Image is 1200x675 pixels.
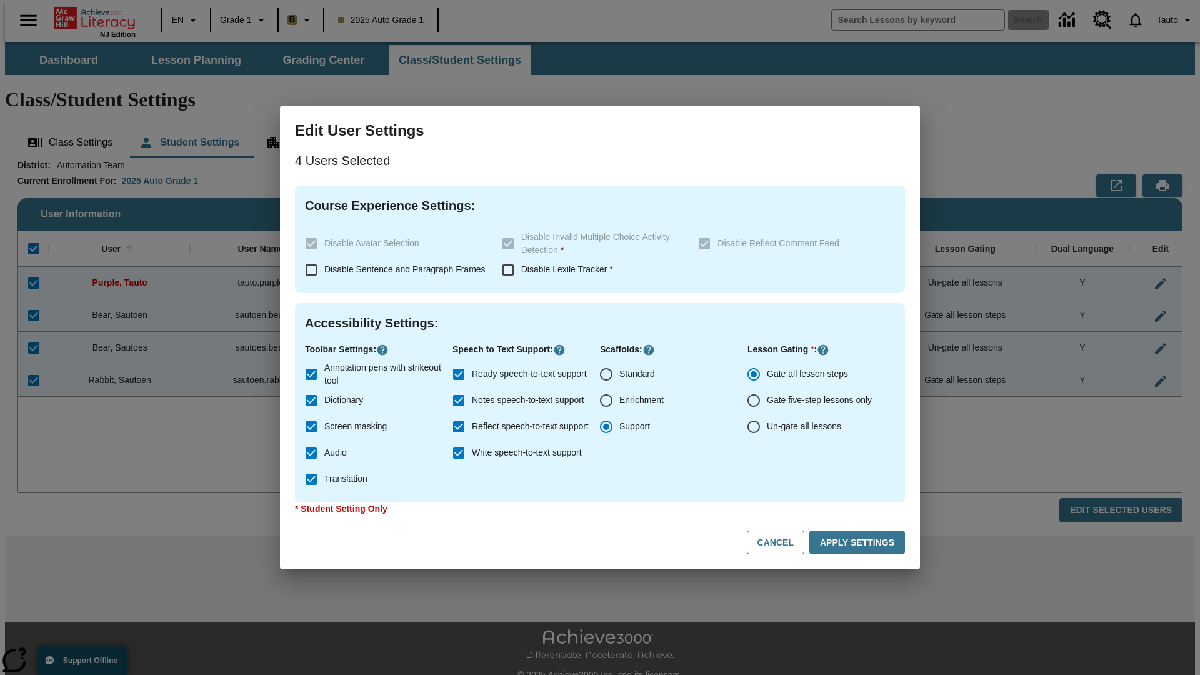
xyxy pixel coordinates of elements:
h3: Edit User Settings [295,121,905,141]
span: Disable Sentence and Paragraph Frames [324,264,486,274]
span: Disable Avatar Selection [324,238,419,248]
span: Dictionary [324,394,363,407]
p: Lesson Gating : [747,343,895,356]
span: Un-gate all lessons [767,420,841,433]
span: Screen masking [324,420,387,433]
h4: Course Experience Settings : [305,196,895,216]
p: * Student Setting Only [295,502,905,516]
span: Gate all lesson steps [767,367,848,381]
button: Click here to know more about [376,344,389,356]
span: Annotation pens with strikeout tool [324,361,442,387]
span: Ready speech-to-text support [472,367,587,381]
span: Notes speech-to-text support [472,394,584,407]
label: These settings are specific to individual classes. To see these settings or make changes, please ... [691,231,885,257]
p: Speech to Text Support : [452,343,600,356]
label: These settings are specific to individual classes. To see these settings or make changes, please ... [298,231,492,257]
h4: Accessibility Settings : [305,313,895,333]
span: Standard [619,367,655,381]
span: Disable Lexile Tracker [521,264,613,274]
button: Click here to know more about [642,344,655,356]
span: Audio [324,446,347,459]
button: Click here to know more about [553,344,566,356]
button: Apply Settings [809,531,905,555]
span: Disable Reflect Comment Feed [717,238,839,248]
p: 4 Users Selected [295,151,905,171]
span: Enrichment [619,394,664,407]
span: Write speech-to-text support [472,446,582,459]
span: Support [619,420,650,433]
p: Toolbar Settings : [305,343,452,356]
span: Gate five-step lessons only [767,394,872,407]
span: Disable Invalid Multiple Choice Activity Detection [521,232,670,255]
button: Cancel [747,531,804,555]
label: These settings are specific to individual classes. To see these settings or make changes, please ... [495,231,689,257]
button: Click here to know more about [817,344,829,356]
span: Reflect speech-to-text support [472,420,589,433]
p: Scaffolds : [600,343,747,356]
span: Translation [324,472,367,486]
